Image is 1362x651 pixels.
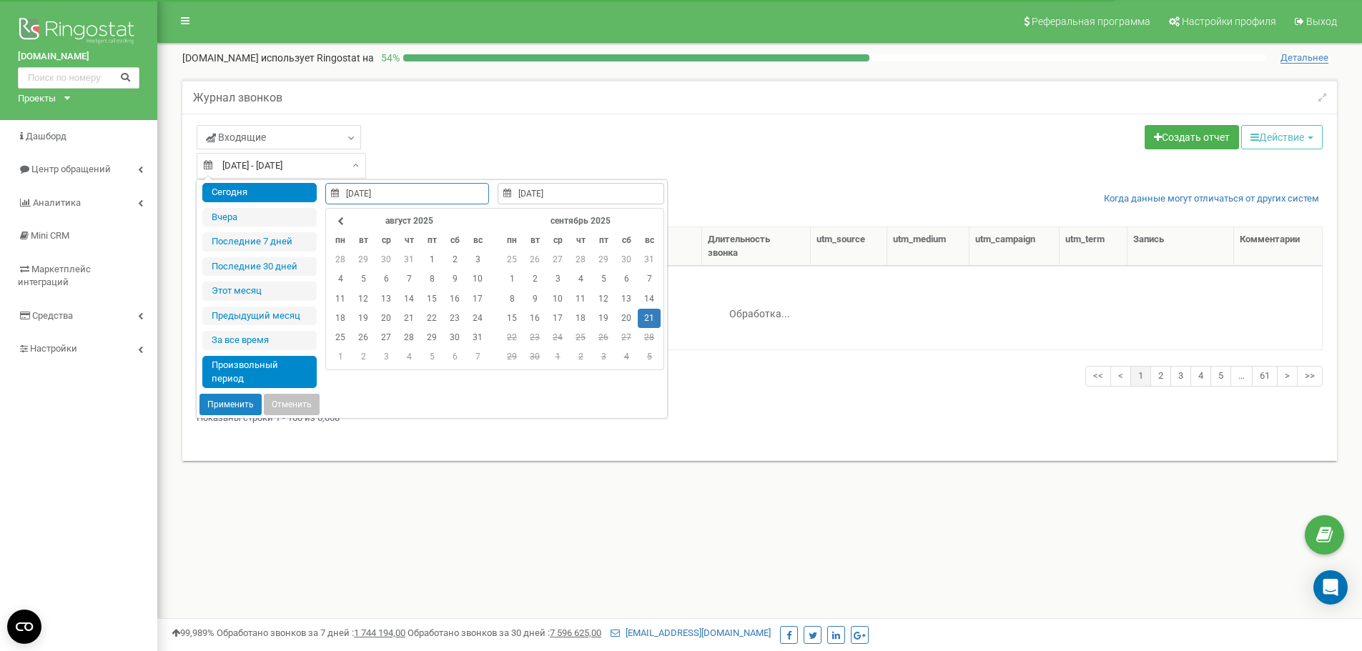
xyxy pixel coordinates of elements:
a: … [1230,366,1253,387]
td: 21 [638,309,661,328]
a: 1 [1130,366,1151,387]
th: сб [443,231,466,250]
td: 25 [569,328,592,347]
button: Применить [199,394,262,415]
span: Настройки профиля [1182,16,1276,27]
th: ср [375,231,398,250]
span: Обработано звонков за 30 дней : [408,627,601,638]
th: чт [398,231,420,250]
span: использует Ringostat на [261,52,374,64]
td: 29 [352,250,375,269]
td: 6 [375,269,398,289]
td: 2 [443,250,466,269]
td: 27 [615,328,638,347]
td: 5 [592,269,615,289]
td: 18 [329,309,352,328]
a: << [1085,366,1111,387]
td: 13 [615,289,638,309]
a: Когда данные могут отличаться от других систем [1104,192,1319,206]
td: 18 [569,309,592,328]
td: 4 [329,269,352,289]
h5: Журнал звонков [193,91,282,104]
td: 9 [523,289,546,309]
div: Проекты [18,92,56,106]
td: 26 [523,250,546,269]
td: 7 [466,347,489,367]
td: 22 [500,328,523,347]
td: 7 [638,269,661,289]
div: Open Intercom Messenger [1313,570,1348,605]
a: < [1110,366,1131,387]
span: Средства [32,310,73,321]
th: вт [523,231,546,250]
td: 9 [443,269,466,289]
li: За все время [202,331,317,350]
th: utm_source [811,227,887,266]
td: 26 [592,328,615,347]
th: Запись [1127,227,1234,266]
td: 15 [420,289,443,309]
td: 29 [420,328,443,347]
td: 4 [398,347,420,367]
span: Дашборд [26,131,66,141]
li: Предыдущий меcяц [202,307,317,326]
td: 30 [615,250,638,269]
span: Аналитика [33,197,81,208]
td: 14 [398,289,420,309]
td: 17 [546,309,569,328]
td: 25 [329,328,352,347]
td: 28 [569,250,592,269]
span: Обработано звонков за 7 дней : [217,627,405,638]
a: [DOMAIN_NAME] [18,50,139,64]
li: Этот месяц [202,282,317,301]
a: 3 [1170,366,1191,387]
td: 27 [375,328,398,347]
span: Входящие [206,130,266,144]
a: > [1277,366,1298,387]
button: Действие [1241,125,1323,149]
th: utm_term [1060,227,1127,266]
th: Длительность звонка [702,227,811,266]
td: 5 [638,347,661,367]
td: 31 [638,250,661,269]
div: Обработка... [671,297,849,318]
td: 28 [638,328,661,347]
td: 3 [592,347,615,367]
td: 23 [523,328,546,347]
td: 25 [500,250,523,269]
td: 19 [352,309,375,328]
td: 24 [466,309,489,328]
td: 4 [615,347,638,367]
a: >> [1297,366,1323,387]
td: 15 [500,309,523,328]
th: вт [352,231,375,250]
li: Последние 30 дней [202,257,317,277]
div: Показаны строки 1 - 100 из 6,068 [197,406,1323,425]
td: 5 [420,347,443,367]
span: Центр обращений [31,164,111,174]
td: 16 [523,309,546,328]
td: 2 [523,269,546,289]
td: 1 [420,250,443,269]
span: Детальнее [1280,52,1328,64]
td: 8 [500,289,523,309]
td: 28 [329,250,352,269]
td: 19 [592,309,615,328]
td: 1 [546,347,569,367]
li: Сегодня [202,183,317,202]
td: 26 [352,328,375,347]
td: 23 [443,309,466,328]
th: вс [638,231,661,250]
span: 99,989% [172,627,214,638]
td: 7 [398,269,420,289]
span: Маркетплейс интеграций [18,264,91,288]
a: 2 [1150,366,1171,387]
p: 54 % [374,51,403,65]
td: 22 [420,309,443,328]
a: Создать отчет [1145,125,1239,149]
a: 4 [1190,366,1211,387]
td: 11 [569,289,592,309]
td: 6 [615,269,638,289]
td: 21 [398,309,420,328]
td: 12 [352,289,375,309]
